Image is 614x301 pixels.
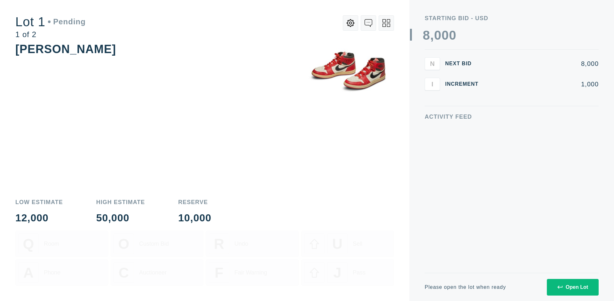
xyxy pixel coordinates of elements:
div: Please open the lot when ready [425,285,506,290]
div: 10,000 [178,213,211,223]
div: [PERSON_NAME] [15,43,116,56]
div: Open Lot [557,284,588,290]
div: Activity Feed [425,114,599,120]
div: 8 [423,29,430,42]
div: 0 [442,29,449,42]
span: N [430,60,435,67]
div: 0 [434,29,441,42]
div: Next Bid [445,61,484,66]
div: 50,000 [96,213,145,223]
div: Pending [48,18,86,26]
div: 1,000 [489,81,599,87]
div: Reserve [178,199,211,205]
button: Open Lot [547,279,599,296]
div: Increment [445,82,484,87]
div: 0 [449,29,456,42]
div: Low Estimate [15,199,63,205]
div: High Estimate [96,199,145,205]
div: Starting Bid - USD [425,15,599,21]
span: I [431,80,433,88]
button: N [425,57,440,70]
div: 1 of 2 [15,31,86,38]
button: I [425,78,440,91]
div: Lot 1 [15,15,86,28]
div: 12,000 [15,213,63,223]
div: , [430,29,434,157]
div: 8,000 [489,60,599,67]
